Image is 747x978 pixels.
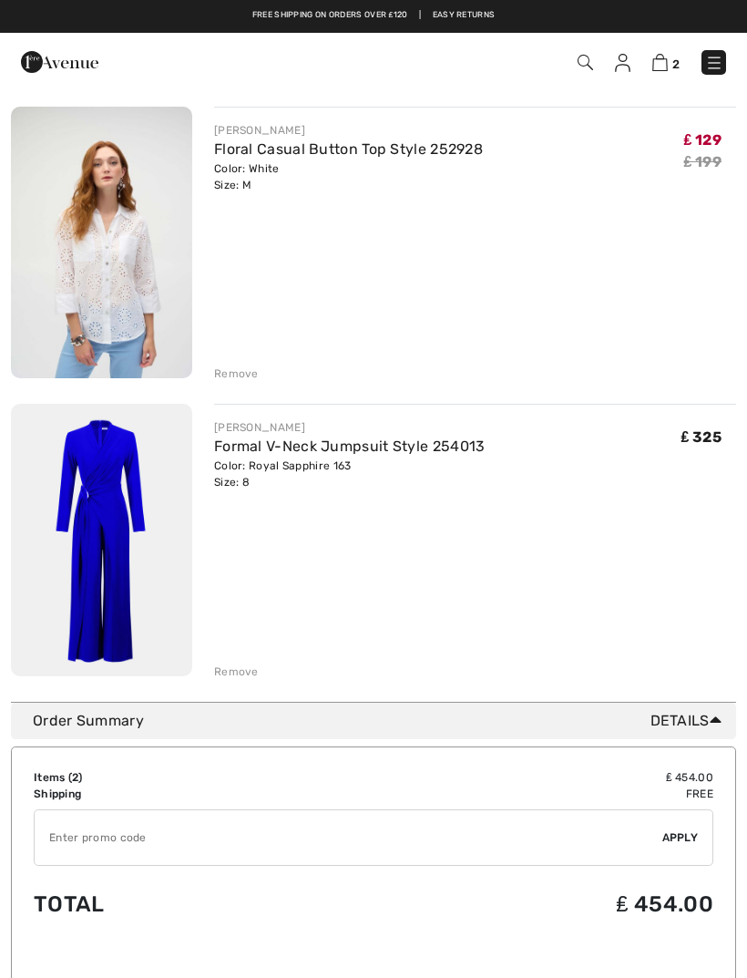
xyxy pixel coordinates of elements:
a: Formal V-Neck Jumpsuit Style 254013 [214,438,486,455]
div: Remove [214,664,259,680]
span: Details [650,710,729,732]
span: | [419,9,421,22]
td: ₤ 454.00 [320,769,713,786]
img: My Info [615,54,630,72]
a: 1ère Avenue [21,52,98,69]
span: Apply [662,829,699,846]
a: Free shipping on orders over ₤120 [252,9,408,22]
a: Easy Returns [433,9,496,22]
img: Search [578,55,593,70]
td: Total [34,873,320,935]
span: 2 [672,57,680,71]
span: ₤ 325 [681,428,721,446]
div: [PERSON_NAME] [214,122,483,139]
img: Floral Casual Button Top Style 252928 [11,107,192,378]
div: Color: White Size: M [214,160,483,193]
a: 2 [652,51,680,73]
div: [PERSON_NAME] [214,419,486,436]
img: Menu [705,54,723,72]
s: ₤ 199 [684,153,721,170]
td: Shipping [34,786,320,802]
div: Remove [214,365,259,382]
div: Color: Royal Sapphire 163 Size: 8 [214,458,486,490]
td: ₤ 454.00 [320,873,713,935]
input: Promo code [35,810,662,865]
img: Formal V-Neck Jumpsuit Style 254013 [11,404,192,676]
div: Order Summary [33,710,729,732]
a: Floral Casual Button Top Style 252928 [214,140,483,158]
span: ₤ 129 [684,131,721,149]
td: Items ( ) [34,769,320,786]
span: 2 [72,771,78,784]
img: Shopping Bag [652,54,668,71]
img: 1ère Avenue [21,44,98,80]
td: Free [320,786,713,802]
